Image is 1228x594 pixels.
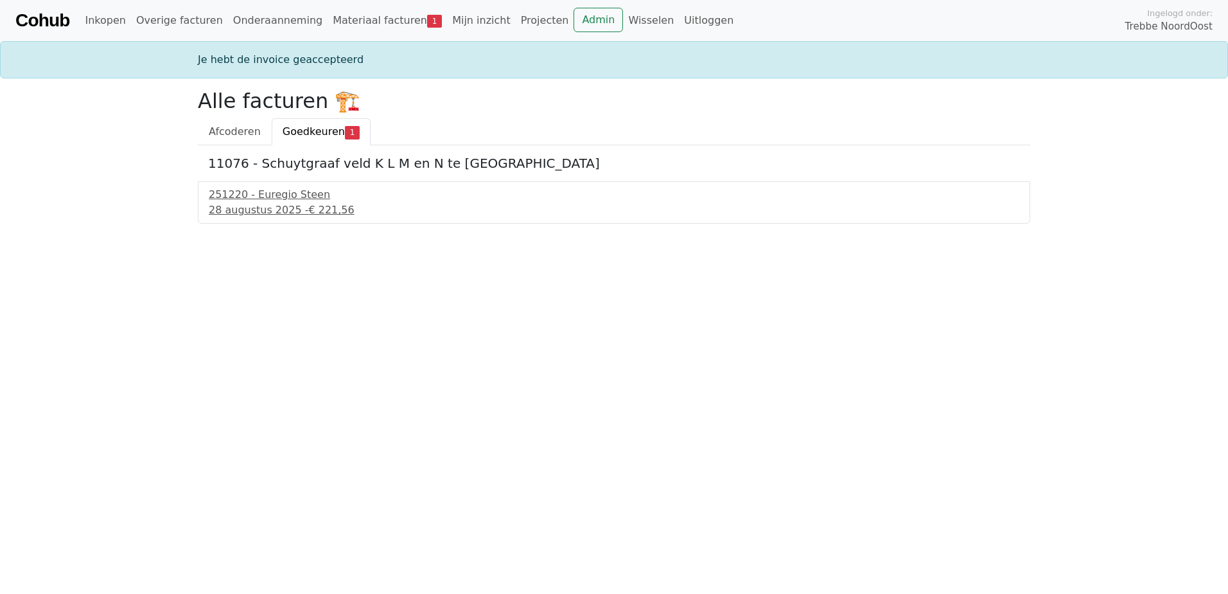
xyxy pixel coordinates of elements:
a: Uitloggen [679,8,739,33]
span: 1 [427,15,442,28]
a: Wisselen [623,8,679,33]
a: Admin [574,8,623,32]
a: Goedkeuren1 [272,118,371,145]
a: Mijn inzicht [447,8,516,33]
a: Inkopen [80,8,130,33]
h2: Alle facturen 🏗️ [198,89,1030,113]
a: Projecten [516,8,574,33]
a: Cohub [15,5,69,36]
div: Je hebt de invoice geaccepteerd [190,52,1038,67]
a: 251220 - Euregio Steen28 augustus 2025 -€ 221,56 [209,187,1019,218]
span: 1 [345,126,360,139]
span: Goedkeuren [283,125,345,138]
a: Afcoderen [198,118,272,145]
span: Afcoderen [209,125,261,138]
span: Trebbe NoordOost [1125,19,1213,34]
div: 251220 - Euregio Steen [209,187,1019,203]
a: Onderaanneming [228,8,328,33]
span: € 221,56 [308,204,354,216]
a: Overige facturen [131,8,228,33]
div: 28 augustus 2025 - [209,203,1019,218]
h5: 11076 - Schuytgraaf veld K L M en N te [GEOGRAPHIC_DATA] [208,156,1020,171]
a: Materiaal facturen1 [328,8,447,33]
span: Ingelogd onder: [1147,7,1213,19]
